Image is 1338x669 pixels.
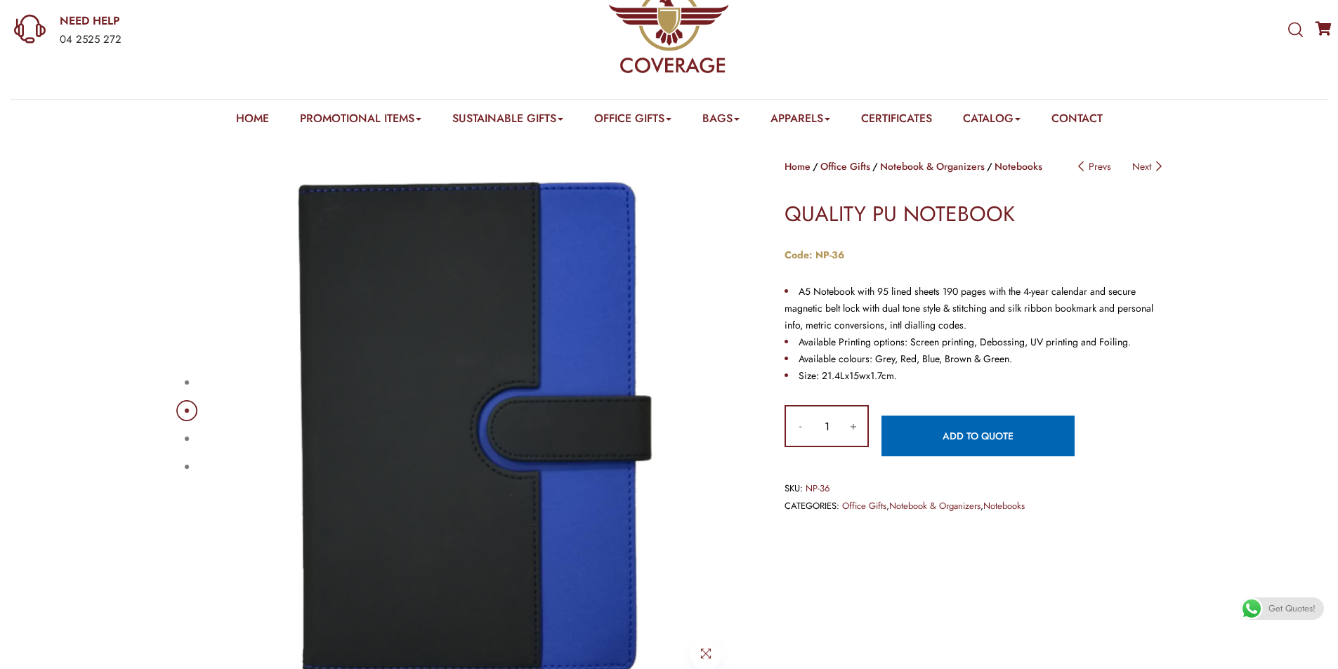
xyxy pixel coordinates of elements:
span: Available Printing options: Screen printing, Debossing, UV printing and Foiling. [799,335,1131,349]
button: 3 of 4 [185,437,189,441]
button: 1 of 4 [185,380,189,385]
span: Prevs [1089,159,1111,173]
a: Sustainable Gifts [452,110,563,132]
span: Get Quotes! [1268,597,1316,620]
a: Promotional Items [300,110,421,132]
input: Product quantity [814,406,839,446]
strong: Code: NP-36 [785,248,844,262]
a: Contact [1051,110,1103,132]
a: Bags [702,110,740,132]
span: Next [1132,159,1151,173]
a: Notebook & Organizers [880,159,985,173]
a: Notebook & Organizers [889,499,980,512]
div: 04 2525 272 [60,31,439,49]
button: 2 of 4 [185,409,189,413]
a: Office Gifts [820,159,870,173]
a: Certificates [861,110,932,132]
span: Size: 21.4Lx15wx1.7cm. [799,369,897,383]
a: Home [236,110,269,132]
a: Prevs [1076,159,1111,173]
input: - [786,406,814,446]
a: Notebooks [983,499,1025,512]
span: Categories: [785,499,839,512]
span: NP-36 [806,482,829,495]
input: + [839,406,867,446]
h1: QUALITY PU NOTEBOOK​ [785,199,1164,229]
a: Home [785,159,811,173]
a: Office Gifts [594,110,671,132]
span: SKU: [785,482,803,495]
nav: Posts [1076,158,1164,175]
span: A5 Notebook with 95 lined sheets 190 pages with the 4-year calendar and secure magnetic belt lock... [785,284,1153,332]
span: , , [785,498,1164,514]
a: Add to quote [881,416,1075,456]
a: Notebooks [995,159,1042,173]
button: 4 of 4 [185,465,189,469]
a: Apparels [770,110,830,132]
a: NEED HELP [60,13,439,29]
a: Catalog [963,110,1021,132]
span: Available colours: Grey, Red, Blue, Brown & Green. [799,352,1012,366]
a: Office Gifts [842,499,886,512]
a: Next [1132,159,1164,173]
